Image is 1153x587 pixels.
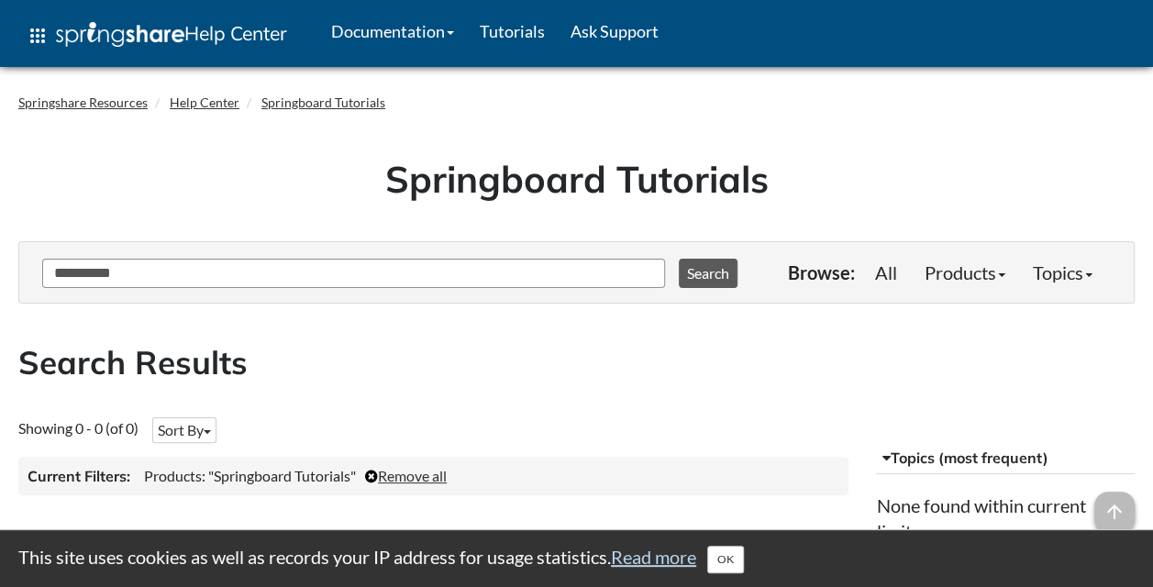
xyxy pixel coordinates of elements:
[14,8,300,63] a: apps Help Center
[27,25,49,47] span: apps
[152,417,216,443] button: Sort By
[56,22,184,47] img: Springshare
[911,254,1019,291] a: Products
[184,21,287,45] span: Help Center
[611,546,696,568] a: Read more
[558,8,671,54] a: Ask Support
[144,467,205,484] span: Products:
[170,94,239,110] a: Help Center
[208,467,356,484] span: "Springboard Tutorials"
[707,546,744,573] button: Close
[467,8,558,54] a: Tutorials
[18,94,148,110] a: Springshare Resources
[876,442,1135,475] button: Topics (most frequent)
[18,419,139,437] span: Showing 0 - 0 (of 0)
[788,260,855,285] p: Browse:
[318,8,467,54] a: Documentation
[28,466,130,486] h3: Current Filters
[861,254,911,291] a: All
[1094,493,1135,515] a: arrow_upward
[876,493,1135,544] li: None found within current limits.
[679,259,737,288] button: Search
[365,467,447,484] a: Remove all
[1019,254,1106,291] a: Topics
[261,94,385,110] a: Springboard Tutorials
[18,340,1135,385] h2: Search Results
[1094,492,1135,532] span: arrow_upward
[32,153,1121,205] h1: Springboard Tutorials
